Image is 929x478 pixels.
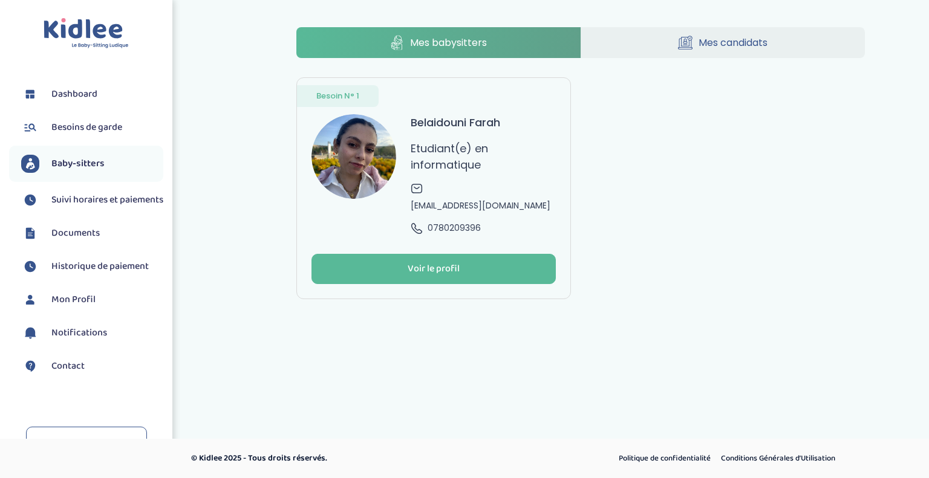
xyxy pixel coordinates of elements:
[51,87,97,102] span: Dashboard
[51,157,105,171] span: Baby-sitters
[428,222,481,234] span: 0780209396
[51,193,163,207] span: Suivi horaires et paiements
[316,90,359,102] span: Besoin N° 1
[21,291,163,309] a: Mon Profil
[51,326,107,340] span: Notifications
[21,155,163,173] a: Baby-sitters
[21,357,163,375] a: Contact
[21,257,39,276] img: suivihoraire.svg
[21,224,163,242] a: Documents
[411,140,556,173] p: Etudiant(e) en informatique
[51,359,85,373] span: Contact
[21,191,163,209] a: Suivi horaires et paiements
[21,155,39,173] img: babysitters.svg
[411,114,500,131] h3: Belaidouni Farah
[699,35,768,50] span: Mes candidats
[26,427,147,459] a: Se déconnecter
[408,262,460,276] div: Voir le profil
[21,324,39,342] img: notification.svg
[21,224,39,242] img: documents.svg
[296,27,581,58] a: Mes babysitters
[191,452,516,465] p: © Kidlee 2025 - Tous droits réservés.
[410,35,487,50] span: Mes babysitters
[51,120,122,135] span: Besoins de garde
[51,226,100,241] span: Documents
[51,259,149,274] span: Historique de paiement
[296,77,571,299] a: Besoin N° 1 avatar Belaidouni Farah Etudiant(e) en informatique [EMAIL_ADDRESS][DOMAIN_NAME] 0780...
[21,85,39,103] img: dashboard.svg
[21,257,163,276] a: Historique de paiement
[311,114,396,199] img: avatar
[21,324,163,342] a: Notifications
[21,191,39,209] img: suivihoraire.svg
[21,357,39,375] img: contact.svg
[411,199,550,212] span: [EMAIL_ADDRESS][DOMAIN_NAME]
[44,18,129,49] img: logo.svg
[581,27,865,58] a: Mes candidats
[21,118,39,137] img: besoin.svg
[614,451,715,467] a: Politique de confidentialité
[311,254,556,284] button: Voir le profil
[21,85,163,103] a: Dashboard
[51,292,96,307] span: Mon Profil
[717,451,839,467] a: Conditions Générales d’Utilisation
[21,291,39,309] img: profil.svg
[21,118,163,137] a: Besoins de garde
